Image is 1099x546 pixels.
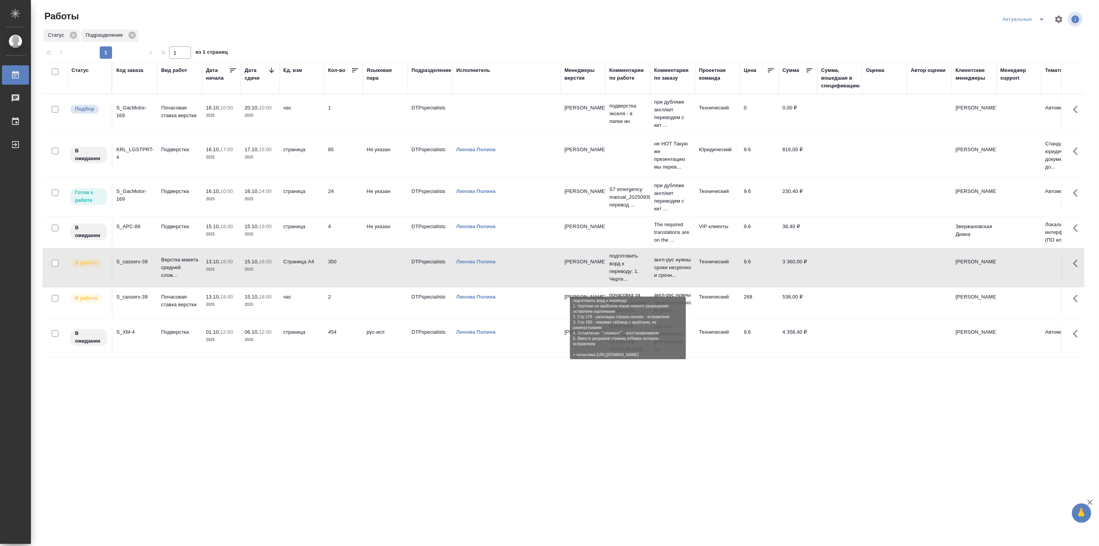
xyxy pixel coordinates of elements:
p: почасовка за восстановление оглавлени... [609,291,646,314]
p: при дубляже англ/кит переводим с кит ... [654,182,691,213]
p: В ожидании [75,329,102,345]
p: не НОТ Такую же презентацию мы перев... [654,140,691,171]
p: В ожидании [75,147,102,162]
td: Юридический [695,142,740,169]
td: DTPspecialists [408,324,453,351]
td: 0 [740,100,779,127]
div: Исполнитель может приступить к работе [70,188,108,206]
p: В работе [75,294,97,302]
div: Проектная команда [699,67,736,82]
p: ЗАКАЗ НА СТОПЕ - СРОКИ НЕ АКТУАЛЬНЫЕ,... [609,322,646,353]
p: 2025 [245,112,276,119]
a: Линова Полина [456,329,496,335]
p: 2025 [206,154,237,161]
a: Линова Полина [456,259,496,264]
td: 454 [324,324,363,351]
div: Исполнитель выполняет работу [70,293,108,304]
div: Подразделение [412,67,451,74]
div: S_GacMotor-169 [116,188,153,203]
td: 9.6 [740,254,779,281]
p: 20.10, [245,105,259,111]
p: Стандартные юридические документы, до... [1045,140,1082,171]
div: Исполнитель назначен, приступать к работе пока рано [70,146,108,164]
div: KRL_LGSTPRT-4 [116,146,153,161]
p: 18:00 [220,224,233,229]
p: 15.10, [245,259,259,264]
span: из 1 страниц [196,48,228,59]
td: 9.6 [740,142,779,169]
p: 17:00 [220,147,233,152]
p: Подверстка [161,223,198,230]
td: час [279,289,324,316]
div: Сумма, вошедшая в спецификацию [821,67,860,90]
p: 2025 [206,195,237,203]
button: Здесь прячутся важные кнопки [1068,289,1087,308]
td: Звержановская Диана [952,219,997,246]
div: Дата сдачи [245,67,268,82]
p: 18:00 [220,259,233,264]
button: Здесь прячутся важные кнопки [1068,254,1087,273]
div: Статус [43,29,80,42]
p: 18:00 [259,294,272,300]
div: Статус [71,67,89,74]
p: [PERSON_NAME] [565,258,602,266]
div: split button [1001,13,1050,26]
button: 🙏 [1072,503,1091,523]
span: Посмотреть информацию [1068,12,1084,27]
td: 4 [324,219,363,246]
p: при дубляже англ/кит переводим с кит ... [654,98,691,129]
p: Готов к работе [75,189,102,204]
p: 15.10, [245,294,259,300]
td: 350 [324,254,363,281]
p: 14:00 [259,188,272,194]
p: Верстка макета средней слож... [161,256,198,279]
p: [PERSON_NAME] [565,104,602,112]
p: 16.10, [206,147,220,152]
td: 230,40 ₽ [779,184,817,211]
p: Почасовая ставка верстки [161,104,198,119]
div: Тематика [1045,67,1068,74]
div: S_XM-4 [116,328,153,336]
button: Здесь прячутся важные кнопки [1068,184,1087,202]
p: 2025 [206,301,237,309]
div: Сумма [783,67,799,74]
td: DTPspecialists [408,219,453,246]
p: 16.10, [206,188,220,194]
p: 19:00 [259,224,272,229]
p: Автомобилестроение [1045,104,1082,112]
td: [PERSON_NAME] [952,142,997,169]
td: DTPspecialists [408,254,453,281]
p: 15:00 [259,147,272,152]
td: DTPspecialists [408,184,453,211]
p: 06.10, [245,329,259,335]
p: Подверстка [161,328,198,336]
div: Клиентские менеджеры [956,67,993,82]
p: [PERSON_NAME] [565,293,602,301]
td: 0,00 ₽ [779,100,817,127]
td: VIP клиенты [695,219,740,246]
span: Настроить таблицу [1050,10,1068,29]
p: 10:00 [220,188,233,194]
button: Здесь прячутся важные кнопки [1068,324,1087,343]
td: [PERSON_NAME] [952,254,997,281]
p: Подразделение [86,31,126,39]
td: 816,00 ₽ [779,142,817,169]
p: подверстка экселя - в папке ин [609,102,646,125]
td: DTPspecialists [408,142,453,169]
p: 2025 [245,301,276,309]
p: 2025 [206,230,237,238]
p: 12:00 [259,329,272,335]
td: [PERSON_NAME] [952,324,997,351]
td: час [279,100,324,127]
td: страница [279,324,324,351]
div: Дата начала [206,67,229,82]
td: Технический [695,324,740,351]
p: 2025 [245,336,276,344]
p: [PERSON_NAME] [565,223,602,230]
p: 13.10, [206,294,220,300]
td: 3 360,00 ₽ [779,254,817,281]
button: Здесь прячутся важные кнопки [1068,219,1087,237]
div: Ед. изм [283,67,302,74]
p: Статус [48,31,67,39]
td: страница [279,219,324,246]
